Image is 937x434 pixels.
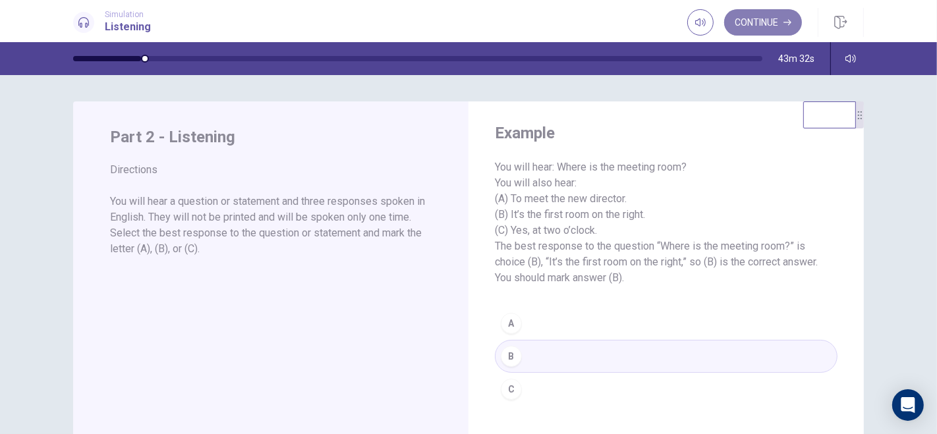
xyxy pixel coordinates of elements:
[110,162,432,178] span: Directions
[724,9,802,36] button: Continue
[778,53,814,64] span: 43m 32s
[495,122,838,144] h4: Example
[892,389,924,421] div: Open Intercom Messenger
[110,194,432,257] p: You will hear a question or statement and three responses spoken in English. They will not be pri...
[105,10,151,19] span: Simulation
[110,128,432,146] span: Part 2 - Listening
[495,159,838,286] span: You will hear: Where is the meeting room? You will also hear: (A) To meet the new director. (B) I...
[105,19,151,35] h1: Listening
